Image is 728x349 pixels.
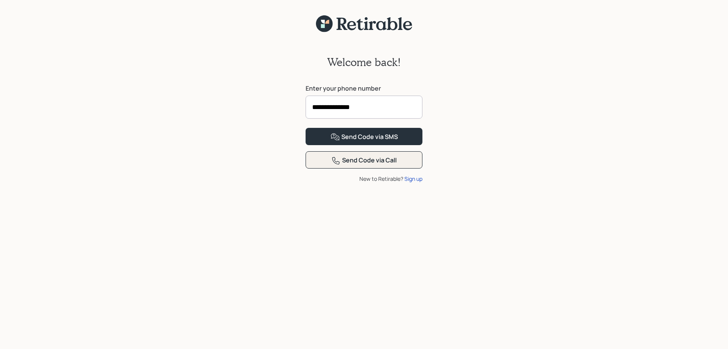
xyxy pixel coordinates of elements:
button: Send Code via SMS [306,128,422,145]
div: New to Retirable? [306,175,422,183]
button: Send Code via Call [306,151,422,169]
label: Enter your phone number [306,84,422,93]
div: Send Code via Call [331,156,397,165]
h2: Welcome back! [327,56,401,69]
div: Sign up [404,175,422,183]
div: Send Code via SMS [331,132,398,142]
